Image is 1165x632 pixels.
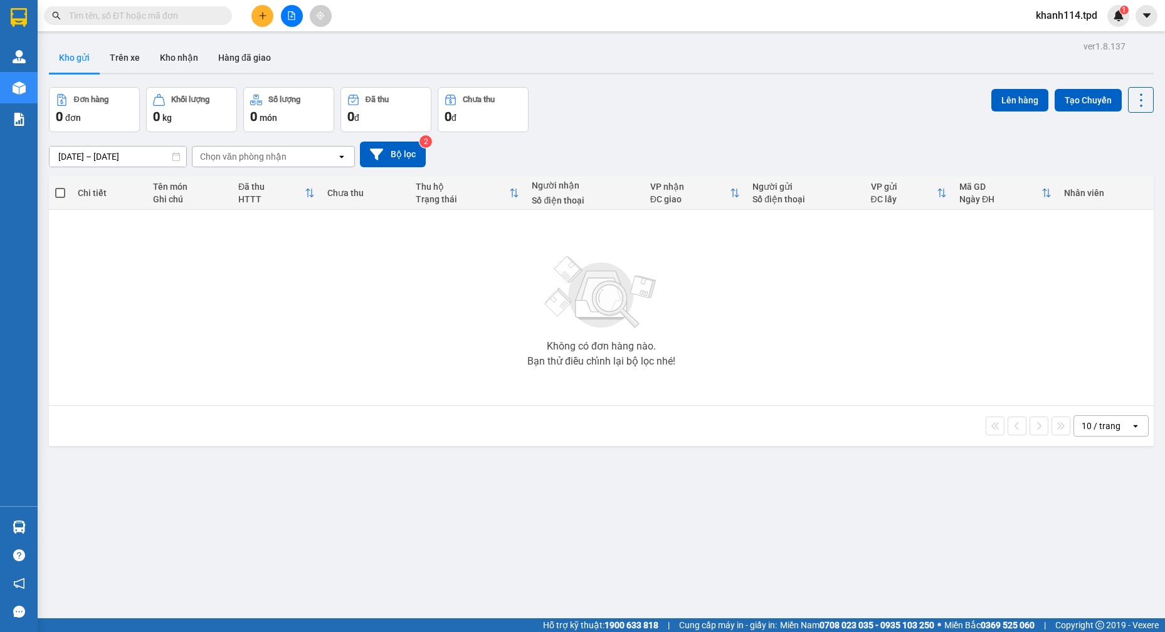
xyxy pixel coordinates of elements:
[268,95,300,104] div: Số lượng
[959,182,1041,192] div: Mã GD
[287,11,296,20] span: file-add
[650,182,730,192] div: VP nhận
[251,5,273,27] button: plus
[232,177,321,210] th: Toggle SortBy
[668,618,670,632] span: |
[11,8,27,27] img: logo-vxr
[1122,6,1126,14] span: 1
[604,620,658,630] strong: 1900 633 818
[752,182,858,192] div: Người gửi
[50,147,186,167] input: Select a date range.
[679,618,777,632] span: Cung cấp máy in - giấy in:
[543,618,658,632] span: Hỗ trợ kỹ thuật:
[451,113,456,123] span: đ
[340,87,431,132] button: Đã thu0đ
[865,177,954,210] th: Toggle SortBy
[416,194,509,204] div: Trạng thái
[871,182,937,192] div: VP gửi
[871,194,937,204] div: ĐC lấy
[337,152,347,162] svg: open
[981,620,1035,630] strong: 0369 525 060
[146,87,237,132] button: Khối lượng0kg
[532,195,637,205] div: Số điện thoại
[13,549,25,561] span: question-circle
[200,150,287,163] div: Chọn văn phòng nhận
[153,182,226,192] div: Tên món
[153,109,160,124] span: 0
[780,618,934,632] span: Miền Nam
[13,81,26,95] img: warehouse-icon
[208,43,281,73] button: Hàng đã giao
[162,113,172,123] span: kg
[52,11,61,20] span: search
[991,89,1048,111] button: Lên hàng
[1131,421,1141,431] svg: open
[944,618,1035,632] span: Miền Bắc
[937,623,941,628] span: ⚪️
[13,50,26,63] img: warehouse-icon
[539,249,664,336] img: svg+xml;base64,PHN2ZyBjbGFzcz0ibGlzdC1wbHVnX19zdmciIHhtbG5zPSJodHRwOi8vd3d3LnczLm9yZy8yMDAwL3N2Zy...
[69,9,217,23] input: Tìm tên, số ĐT hoặc mã đơn
[250,109,257,124] span: 0
[56,109,63,124] span: 0
[527,356,675,366] div: Bạn thử điều chỉnh lại bộ lọc nhé!
[1141,10,1152,21] span: caret-down
[644,177,746,210] th: Toggle SortBy
[820,620,934,630] strong: 0708 023 035 - 0935 103 250
[1082,420,1120,432] div: 10 / trang
[1113,10,1124,21] img: icon-new-feature
[310,5,332,27] button: aim
[13,521,26,534] img: warehouse-icon
[416,182,509,192] div: Thu hộ
[74,95,108,104] div: Đơn hàng
[1026,8,1107,23] span: khanh114.tpd
[354,113,359,123] span: đ
[13,113,26,126] img: solution-icon
[752,194,858,204] div: Số điện thoại
[78,188,140,198] div: Chi tiết
[1064,188,1147,198] div: Nhân viên
[959,194,1041,204] div: Ngày ĐH
[13,606,25,618] span: message
[153,194,226,204] div: Ghi chú
[316,11,325,20] span: aim
[327,188,404,198] div: Chưa thu
[366,95,389,104] div: Đã thu
[281,5,303,27] button: file-add
[49,87,140,132] button: Đơn hàng0đơn
[65,113,81,123] span: đơn
[13,578,25,589] span: notification
[258,11,267,20] span: plus
[49,43,100,73] button: Kho gửi
[463,95,495,104] div: Chưa thu
[438,87,529,132] button: Chưa thu0đ
[1120,6,1129,14] sup: 1
[347,109,354,124] span: 0
[360,142,426,167] button: Bộ lọc
[260,113,277,123] span: món
[1055,89,1122,111] button: Tạo Chuyến
[1136,5,1157,27] button: caret-down
[238,182,305,192] div: Đã thu
[243,87,334,132] button: Số lượng0món
[171,95,209,104] div: Khối lượng
[238,194,305,204] div: HTTT
[409,177,525,210] th: Toggle SortBy
[419,135,432,148] sup: 2
[1083,39,1125,53] div: ver 1.8.137
[1095,621,1104,629] span: copyright
[100,43,150,73] button: Trên xe
[445,109,451,124] span: 0
[150,43,208,73] button: Kho nhận
[953,177,1058,210] th: Toggle SortBy
[532,180,637,190] div: Người nhận
[650,194,730,204] div: ĐC giao
[1044,618,1046,632] span: |
[547,341,656,351] div: Không có đơn hàng nào.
